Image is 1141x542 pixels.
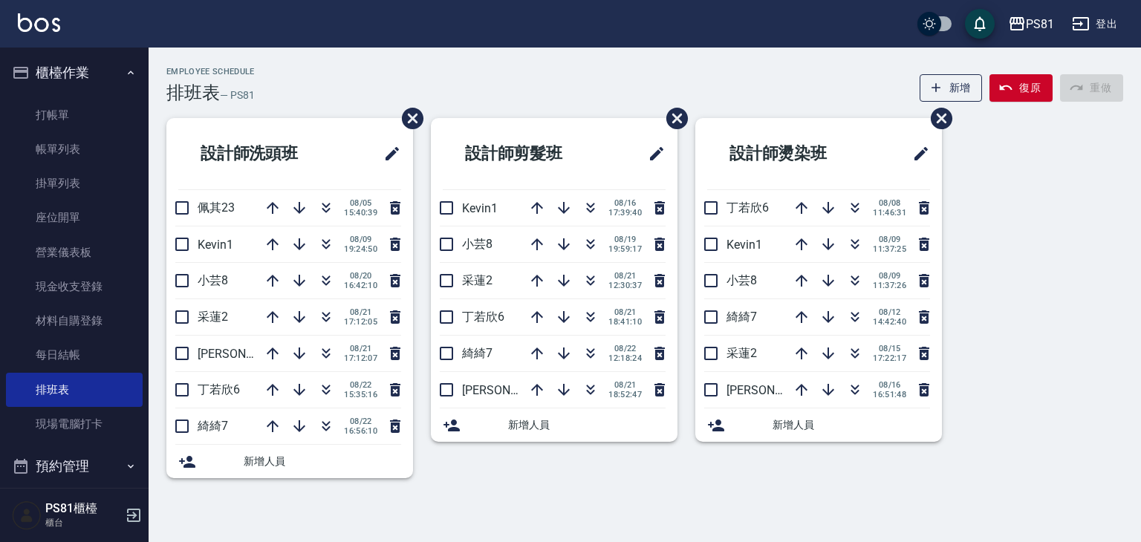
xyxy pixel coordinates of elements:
[655,97,690,140] span: 刪除班表
[726,238,762,252] span: Kevin1
[6,166,143,200] a: 掛單列表
[920,74,983,102] button: 新增
[45,516,121,529] p: 櫃台
[726,346,757,360] span: 采蓮2
[6,53,143,92] button: 櫃檯作業
[344,271,377,281] span: 08/20
[344,198,377,208] span: 08/05
[462,273,493,287] span: 采蓮2
[873,380,906,390] span: 08/16
[220,88,255,103] h6: — PS81
[443,127,611,180] h2: 設計師剪髮班
[344,417,377,426] span: 08/22
[45,501,121,516] h5: PS81櫃檯
[873,198,906,208] span: 08/08
[608,344,642,353] span: 08/22
[6,132,143,166] a: 帳單列表
[608,198,642,208] span: 08/16
[873,244,906,254] span: 11:37:25
[198,382,240,396] span: 丁若欣6
[6,235,143,270] a: 營業儀表板
[6,304,143,338] a: 材料自購登錄
[462,310,504,324] span: 丁若欣6
[344,281,377,290] span: 16:42:10
[695,408,942,442] div: 新增人員
[462,201,498,215] span: Kevin1
[374,136,401,172] span: 修改班表的標題
[198,200,235,215] span: 佩其23
[873,271,906,281] span: 08/09
[1066,10,1123,38] button: 登出
[166,82,220,103] h3: 排班表
[965,9,995,39] button: save
[18,13,60,32] img: Logo
[344,353,377,363] span: 17:12:07
[608,390,642,399] span: 18:52:47
[707,127,876,180] h2: 設計師燙染班
[12,500,42,530] img: Person
[726,310,757,324] span: 綺綺7
[344,344,377,353] span: 08/21
[198,310,228,324] span: 采蓮2
[608,208,642,218] span: 17:39:40
[726,200,769,215] span: 丁若欣6
[344,426,377,436] span: 16:56:10
[608,244,642,254] span: 19:59:17
[873,307,906,317] span: 08/12
[6,270,143,304] a: 現金收支登錄
[873,281,906,290] span: 11:37:26
[198,238,233,252] span: Kevin1
[608,281,642,290] span: 12:30:37
[989,74,1053,102] button: 復原
[166,67,255,76] h2: Employee Schedule
[198,273,228,287] span: 小芸8
[344,317,377,327] span: 17:12:05
[1026,15,1054,33] div: PS81
[1002,9,1060,39] button: PS81
[462,346,493,360] span: 綺綺7
[726,383,822,397] span: [PERSON_NAME]3
[6,200,143,235] a: 座位開單
[462,237,493,251] span: 小芸8
[166,445,413,478] div: 新增人員
[608,235,642,244] span: 08/19
[6,486,143,524] button: 報表及分析
[639,136,666,172] span: 修改班表的標題
[6,373,143,407] a: 排班表
[391,97,426,140] span: 刪除班表
[873,344,906,353] span: 08/15
[773,417,930,433] span: 新增人員
[608,317,642,327] span: 18:41:10
[244,454,401,469] span: 新增人員
[198,347,293,361] span: [PERSON_NAME]3
[462,383,558,397] span: [PERSON_NAME]3
[608,353,642,363] span: 12:18:24
[431,408,677,442] div: 新增人員
[344,244,377,254] span: 19:24:50
[344,235,377,244] span: 08/09
[608,271,642,281] span: 08/21
[873,390,906,399] span: 16:51:48
[6,98,143,132] a: 打帳單
[198,419,228,433] span: 綺綺7
[903,136,930,172] span: 修改班表的標題
[178,127,347,180] h2: 設計師洗頭班
[6,447,143,486] button: 預約管理
[6,338,143,372] a: 每日結帳
[344,307,377,317] span: 08/21
[873,317,906,327] span: 14:42:40
[344,390,377,399] span: 15:35:16
[920,97,955,140] span: 刪除班表
[873,235,906,244] span: 08/09
[6,407,143,441] a: 現場電腦打卡
[608,307,642,317] span: 08/21
[344,208,377,218] span: 15:40:39
[873,353,906,363] span: 17:22:17
[344,380,377,390] span: 08/22
[508,417,666,433] span: 新增人員
[608,380,642,390] span: 08/21
[726,273,757,287] span: 小芸8
[873,208,906,218] span: 11:46:31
